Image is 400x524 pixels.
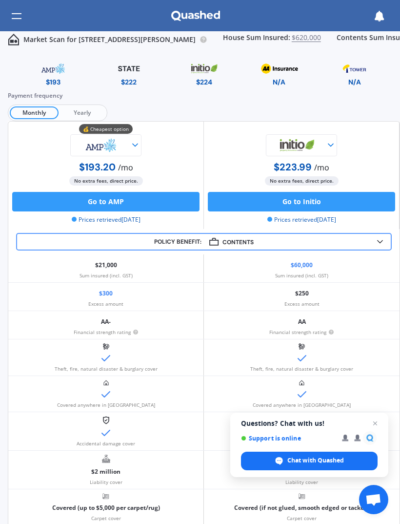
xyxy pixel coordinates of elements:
small: Financial strength rating [269,329,334,335]
b: Contents [205,238,254,246]
b: $223.99 [274,161,312,173]
p: $300 [99,287,113,301]
span: House Sum Insured: [223,34,290,46]
img: Covered anywhere in NZ [299,380,304,386]
img: Covered anywhere in NZ [103,380,109,386]
img: Carpet cover [299,493,305,499]
div: $193 [46,77,60,87]
img: Initio.webp [181,60,226,77]
span: No extra fees, direct price. [265,176,339,186]
span: Close chat [369,418,381,429]
p: AA [298,315,306,329]
small: Covered anywhere in [GEOGRAPHIC_DATA] [253,402,351,408]
small: Theft, fire, natural disaster & burglary cover [55,366,158,372]
span: $620,000 [292,34,321,46]
small: Sum insured (incl. GST) [275,272,328,278]
small: Carpet cover [287,515,317,521]
img: Carpet cover [102,493,109,499]
div: Payment frequency [8,91,400,101]
span: Policy benefit: [154,238,201,246]
span: Chat with Quashed [287,456,344,465]
img: Accidental damage cover [103,416,109,424]
button: Go to Initio [208,192,395,211]
small: Accidental damage cover [77,440,135,446]
img: Initio [267,134,326,156]
img: AMP [72,134,130,156]
p: Covered (if not glued, smooth edged or tacked) [234,501,370,515]
span: Monthly [10,106,59,119]
button: Go to AMP [12,192,200,211]
p: $250 [295,287,309,301]
small: Excess amount [284,301,320,307]
img: Theft, fire, natural disaster & burglary cover [103,343,109,350]
img: AMP.webp [31,60,76,77]
span: / mo [314,162,329,173]
small: Financial strength rating [74,329,139,335]
img: Liability cover [102,455,110,463]
small: Covered anywhere in [GEOGRAPHIC_DATA] [57,402,155,408]
b: $193.20 [79,161,116,173]
div: 💰 Cheapest option [79,124,133,134]
p: AA- [101,315,111,329]
img: home-and-contents.b802091223b8502ef2dd.svg [8,34,20,45]
div: N/A [273,77,285,87]
small: Liability cover [90,479,122,485]
p: $2 million [91,465,120,479]
img: State-text-1.webp [105,60,153,77]
small: Theft, fire, natural disaster & burglary cover [250,366,353,372]
p: Market Scan for [STREET_ADDRESS][PERSON_NAME] [23,35,196,44]
span: No extra fees, direct price. [69,176,143,186]
span: Yearly [59,106,105,119]
span: Questions? Chat with us! [241,419,378,427]
div: $224 [196,77,212,87]
small: Sum insured (incl. GST) [80,272,133,278]
div: N/A [348,77,361,87]
span: Support is online [241,435,335,442]
img: Theft, fire, natural disaster & burglary cover [299,343,305,350]
p: $60,000 [291,258,313,272]
p: $21,000 [95,258,117,272]
span: Prices retrieved [DATE] [72,215,140,224]
p: Covered (up to $5,000 per carpet/rug) [52,501,160,515]
span: / mo [118,162,133,173]
div: Chat with Quashed [241,452,378,470]
img: AA.webp [257,60,302,77]
div: $222 [121,77,137,87]
div: Open chat [359,485,388,514]
span: Prices retrieved [DATE] [267,215,336,224]
small: Liability cover [285,479,318,485]
small: Carpet cover [91,515,121,521]
img: Tower.webp [332,60,377,77]
small: Excess amount [88,301,123,307]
